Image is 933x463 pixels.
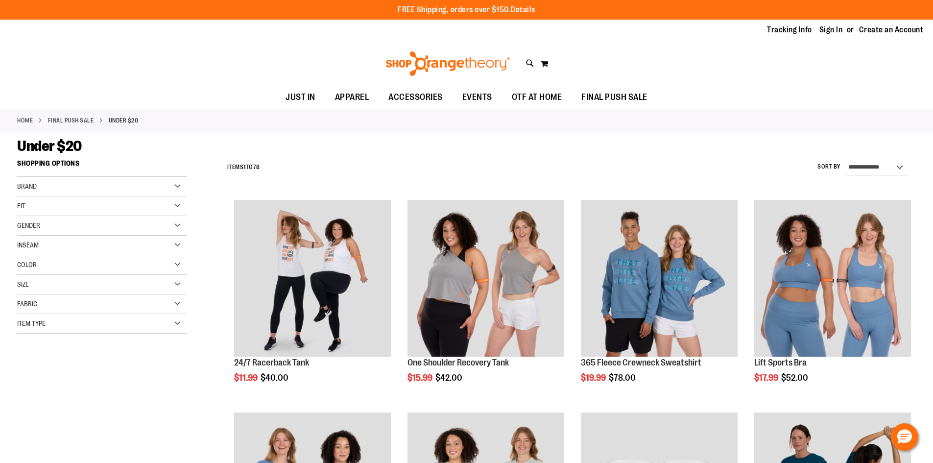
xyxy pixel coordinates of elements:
span: Fit [17,202,25,210]
span: Inseam [17,241,39,249]
span: $19.99 [581,373,607,383]
p: FREE Shipping, orders over $150. [398,4,535,16]
span: Color [17,261,37,268]
span: Gender [17,221,40,229]
span: $17.99 [754,373,780,383]
a: 24/7 Racerback Tank [234,200,391,358]
span: $15.99 [407,373,434,383]
a: Sign In [819,24,843,35]
a: Main view of One Shoulder Recovery Tank [407,200,564,358]
a: EVENTS [453,86,502,109]
a: OTF AT HOME [502,86,572,109]
div: product [229,195,396,408]
a: 365 Fleece Crewneck Sweatshirt [581,200,738,358]
span: Under $20 [17,138,82,154]
a: 24/7 Racerback Tank [234,358,309,367]
a: JUST IN [276,86,325,109]
div: product [403,195,569,408]
h2: Items to [227,160,260,175]
span: OTF AT HOME [512,86,562,108]
span: FINAL PUSH SALE [581,86,647,108]
img: Shop Orangetheory [384,51,511,76]
span: $40.00 [261,373,290,383]
div: product [749,195,916,408]
a: Create an Account [859,24,924,35]
button: Hello, have a question? Let’s chat. [891,423,918,451]
img: 24/7 Racerback Tank [234,200,391,357]
span: EVENTS [462,86,492,108]
a: Home [17,116,33,125]
a: APPAREL [325,86,379,109]
img: Main of 2024 Covention Lift Sports Bra [754,200,911,357]
a: FINAL PUSH SALE [48,116,94,125]
span: APPAREL [335,86,369,108]
span: Brand [17,182,37,190]
span: ACCESSORIES [388,86,443,108]
span: $42.00 [435,373,464,383]
span: Fabric [17,300,37,308]
img: Main view of One Shoulder Recovery Tank [407,200,564,357]
a: FINAL PUSH SALE [572,86,657,108]
div: product [576,195,742,408]
a: Tracking Info [767,24,812,35]
img: 365 Fleece Crewneck Sweatshirt [581,200,738,357]
a: ACCESSORIES [379,86,453,109]
label: Sort By [817,163,841,171]
a: Details [511,5,535,14]
a: One Shoulder Recovery Tank [407,358,509,367]
a: 365 Fleece Crewneck Sweatshirt [581,358,701,367]
span: 1 [243,164,246,171]
strong: Shopping Options [17,155,187,177]
span: Item Type [17,319,46,327]
span: $78.00 [609,373,637,383]
a: Main of 2024 Covention Lift Sports Bra [754,200,911,358]
span: $11.99 [234,373,259,383]
a: Lift Sports Bra [754,358,807,367]
span: $52.00 [781,373,810,383]
strong: Under $20 [109,116,139,125]
span: JUST IN [286,86,315,108]
span: 78 [253,164,260,171]
span: Size [17,280,29,288]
